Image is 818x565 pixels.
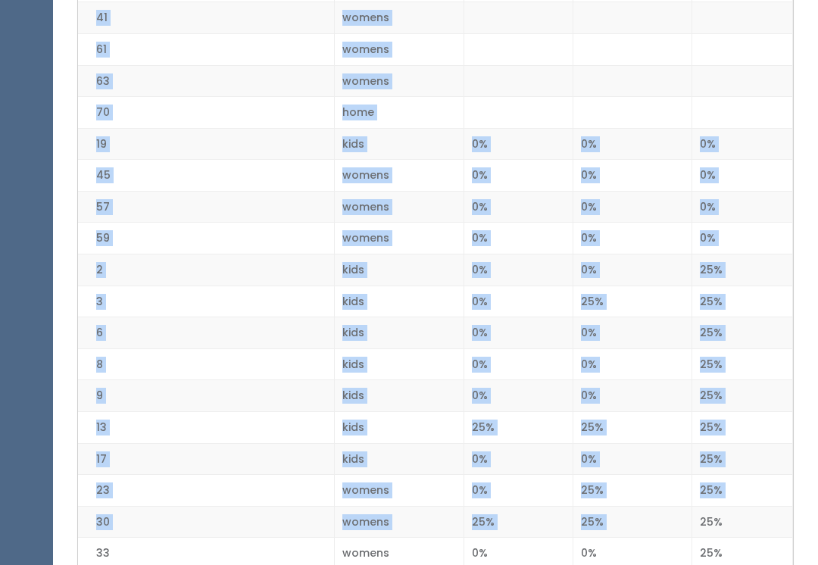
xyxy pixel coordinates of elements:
[464,286,573,317] td: 0%
[573,380,692,412] td: 0%
[334,443,464,475] td: kids
[464,317,573,349] td: 0%
[334,97,464,129] td: home
[464,475,573,507] td: 0%
[78,128,334,160] td: 19
[464,191,573,223] td: 0%
[334,317,464,349] td: kids
[334,34,464,66] td: womens
[78,443,334,475] td: 17
[78,191,334,223] td: 57
[78,223,334,254] td: 59
[334,506,464,538] td: womens
[573,443,692,475] td: 0%
[464,254,573,286] td: 0%
[692,254,793,286] td: 25%
[334,191,464,223] td: womens
[692,160,793,192] td: 0%
[78,475,334,507] td: 23
[334,254,464,286] td: kids
[692,380,793,412] td: 25%
[464,348,573,380] td: 0%
[334,411,464,443] td: kids
[334,160,464,192] td: womens
[334,2,464,34] td: womens
[464,380,573,412] td: 0%
[78,317,334,349] td: 6
[78,286,334,317] td: 3
[573,348,692,380] td: 0%
[692,443,793,475] td: 25%
[78,97,334,129] td: 70
[692,317,793,349] td: 25%
[334,65,464,97] td: womens
[464,223,573,254] td: 0%
[692,223,793,254] td: 0%
[573,160,692,192] td: 0%
[78,65,334,97] td: 63
[692,348,793,380] td: 25%
[573,128,692,160] td: 0%
[692,506,793,538] td: 25%
[692,128,793,160] td: 0%
[334,475,464,507] td: womens
[464,160,573,192] td: 0%
[78,411,334,443] td: 13
[573,317,692,349] td: 0%
[573,191,692,223] td: 0%
[573,506,692,538] td: 25%
[334,286,464,317] td: kids
[464,443,573,475] td: 0%
[464,506,573,538] td: 25%
[464,411,573,443] td: 25%
[692,286,793,317] td: 25%
[573,411,692,443] td: 25%
[78,34,334,66] td: 61
[573,254,692,286] td: 0%
[692,191,793,223] td: 0%
[692,411,793,443] td: 25%
[78,2,334,34] td: 41
[334,223,464,254] td: womens
[573,223,692,254] td: 0%
[573,286,692,317] td: 25%
[464,128,573,160] td: 0%
[334,348,464,380] td: kids
[78,160,334,192] td: 45
[692,475,793,507] td: 25%
[78,348,334,380] td: 8
[334,380,464,412] td: kids
[334,128,464,160] td: kids
[78,254,334,286] td: 2
[573,475,692,507] td: 25%
[78,380,334,412] td: 9
[78,506,334,538] td: 30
